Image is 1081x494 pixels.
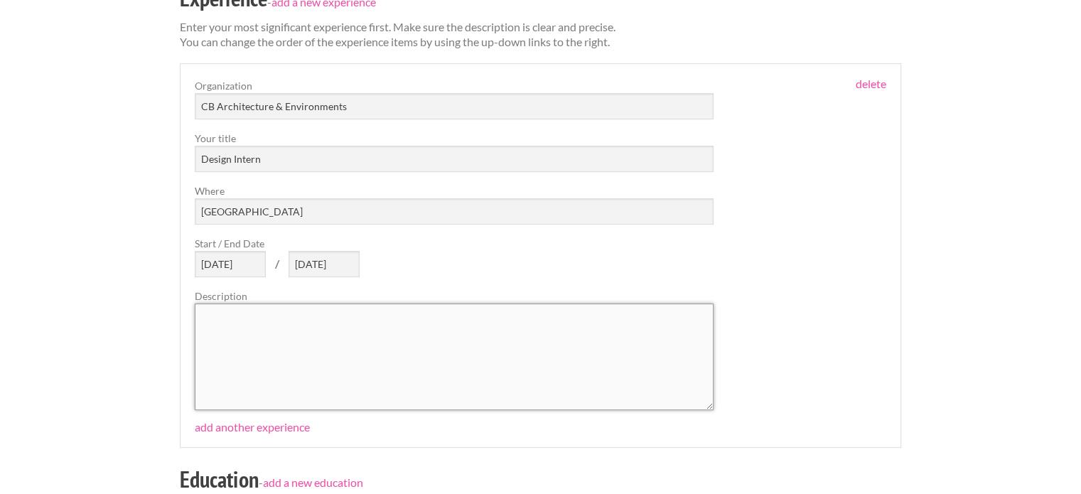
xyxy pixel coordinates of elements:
input: Organization [195,93,714,119]
label: Where [195,183,714,198]
label: Description [195,289,714,304]
label: Organization [195,78,714,93]
a: delete [856,77,886,90]
input: Title [195,146,714,172]
a: add a new education [263,476,363,490]
textarea: Description [195,304,714,410]
span: / [268,258,286,269]
input: Where [195,198,714,225]
a: add another experience [195,420,310,434]
label: Your title [195,131,714,146]
label: Start / End Date [195,236,714,251]
p: Enter your most significant experience first. Make sure the description is clear and precise. You... [180,20,901,50]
